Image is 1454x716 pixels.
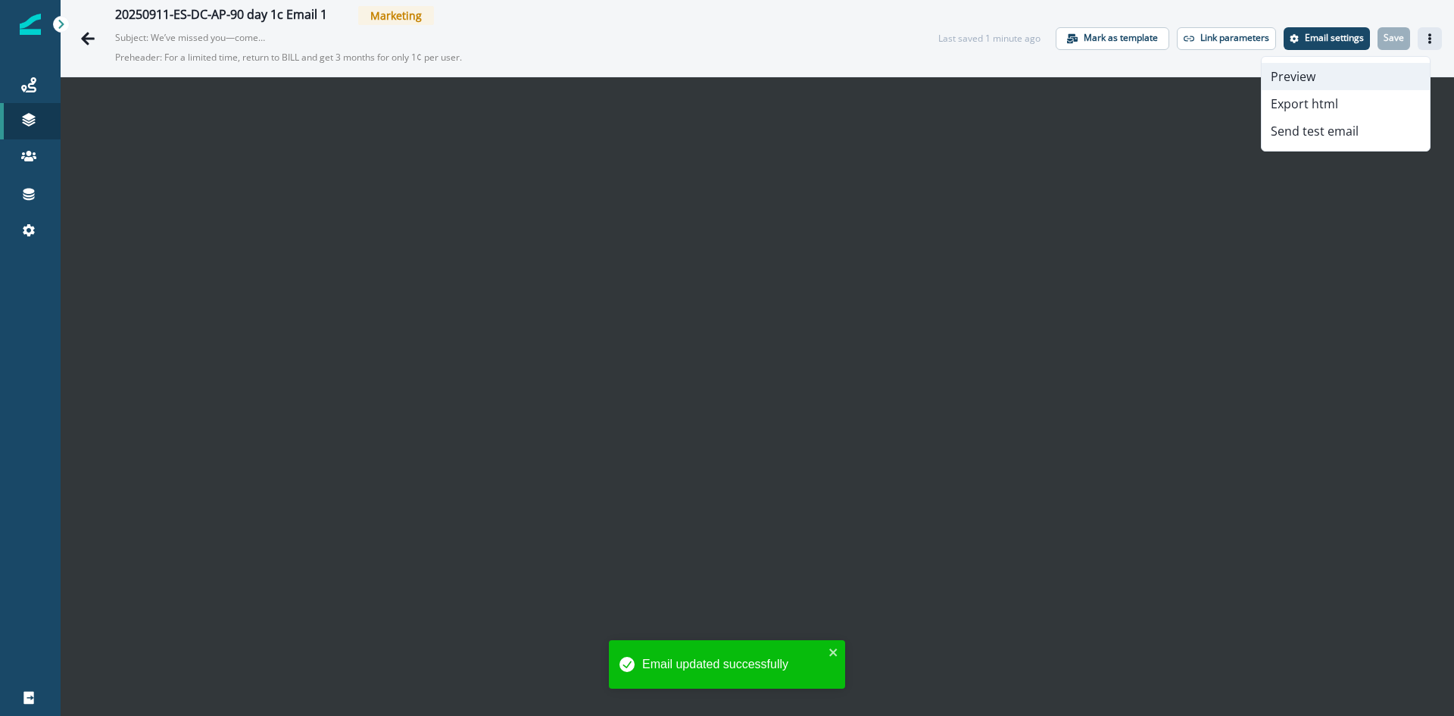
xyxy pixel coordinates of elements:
div: Last saved 1 minute ago [938,32,1041,45]
button: close [828,646,839,658]
p: Link parameters [1200,33,1269,43]
button: Send test email [1262,117,1430,145]
button: Preview [1262,63,1430,90]
button: Export html [1262,90,1430,117]
p: Email settings [1305,33,1364,43]
p: Subject: We’ve missed you—come back for just 1¢ 🌟 [115,25,267,45]
button: Settings [1284,27,1370,50]
span: Marketing [358,6,434,25]
div: Email updated successfully [642,655,824,674]
button: Actions [1418,27,1442,50]
button: Go back [73,23,103,54]
p: Mark as template [1084,33,1158,43]
p: Preheader: For a limited time, return to BILL and get 3 months for only 1¢ per user. [115,45,494,70]
p: Save [1384,33,1404,43]
button: Mark as template [1056,27,1169,50]
img: Inflection [20,14,41,35]
button: Link parameters [1177,27,1276,50]
button: Save [1378,27,1410,50]
div: 20250911-ES-DC-AP-90 day 1c Email 1 [115,8,327,24]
